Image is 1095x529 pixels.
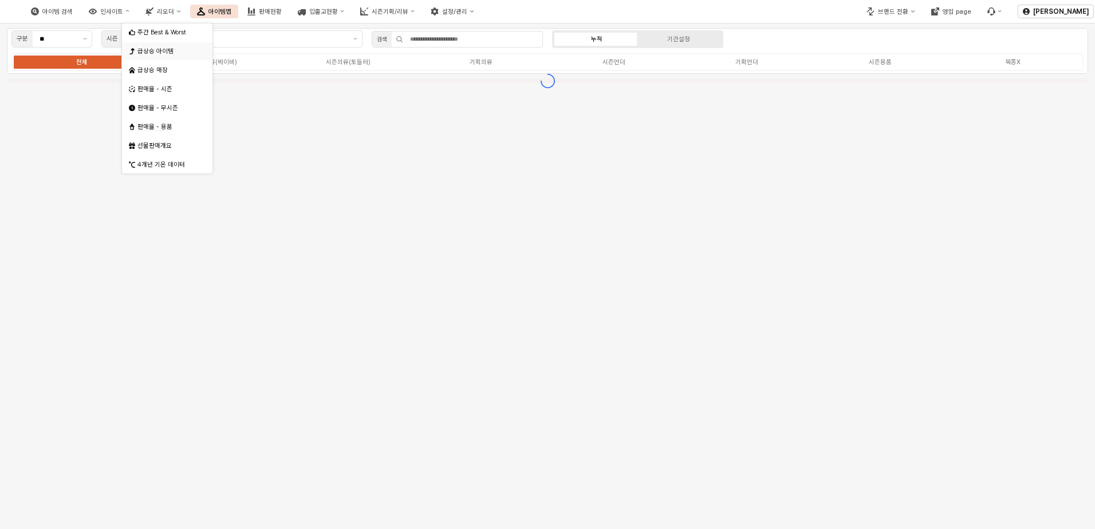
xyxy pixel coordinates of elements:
[547,57,680,67] label: 시즌언더
[667,35,690,43] div: 기간설정
[1033,7,1089,16] p: [PERSON_NAME]
[157,8,174,15] div: 리오더
[137,85,199,93] div: 판매율 - 시즌
[76,58,88,66] div: 전체
[814,57,947,67] label: 시즌용품
[424,5,480,18] button: 설정/관리
[638,34,720,44] label: 기간설정
[100,8,123,15] div: 인사이트
[139,5,187,18] button: 리오더
[943,8,971,15] div: 영업 page
[377,34,387,44] div: 검색
[556,34,638,44] label: 누적
[947,57,1080,67] label: 복종X
[15,57,148,67] label: 전체
[349,31,362,47] button: 제안 사항 표시
[192,58,237,66] div: 시즌의류(베이비)
[137,28,199,37] div: 주간 Best & Worst
[602,58,625,66] div: 시즌언더
[470,58,493,66] div: 기획의류
[1005,58,1021,66] div: 복종X
[309,8,338,15] div: 입출고현황
[282,57,415,67] label: 시즌의류(토들러)
[353,5,422,18] button: 시즌기획/리뷰
[82,5,136,18] button: 인사이트
[42,8,73,15] div: 아이템 검색
[869,58,892,66] div: 시즌용품
[924,5,978,18] button: 영업 page
[190,5,238,18] button: 아이템맵
[415,57,547,67] label: 기획의류
[241,5,289,18] button: 판매현황
[137,66,199,74] div: 급상승 매장
[24,5,80,18] button: 아이템 검색
[878,8,908,15] div: 브랜드 전환
[122,23,212,174] div: Select an option
[680,57,813,67] label: 기획언더
[372,8,408,15] div: 시즌기획/리뷰
[259,8,282,15] div: 판매현황
[1018,5,1094,18] button: [PERSON_NAME]
[442,8,467,15] div: 설정/관리
[735,58,758,66] div: 기획언더
[860,5,921,18] button: 브랜드 전환
[591,35,602,43] div: 누적
[148,57,281,67] label: 시즌의류(베이비)
[208,8,231,15] div: 아이템맵
[980,5,1009,18] div: 버그 제보 및 기능 개선 요청
[107,34,118,44] div: 시즌
[17,34,28,44] div: 구분
[326,58,371,66] div: 시즌의류(토들러)
[137,104,199,112] div: 판매율 - 무시즌
[78,31,92,47] button: 제안 사항 표시
[291,5,351,18] button: 입출고현황
[137,160,199,169] div: 4개년 기온 데이터
[137,141,199,150] div: 선물판매개요
[137,123,172,131] span: 판매율 - 용품
[137,47,199,56] div: 급상승 아이템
